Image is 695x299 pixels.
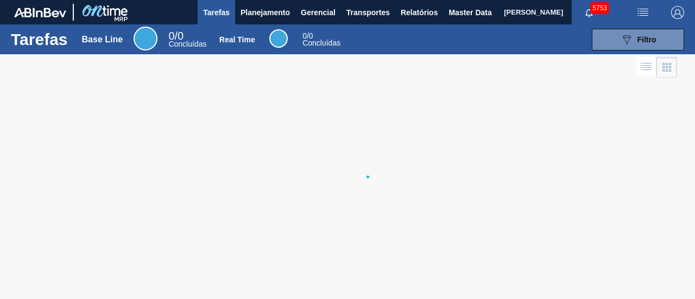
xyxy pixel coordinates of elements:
[302,33,340,47] div: Real Time
[168,31,206,48] div: Base Line
[134,27,157,50] div: Base Line
[82,35,123,44] div: Base Line
[301,6,336,19] span: Gerencial
[168,40,206,48] span: Concluídas
[219,35,255,44] div: Real Time
[241,6,290,19] span: Planejamento
[168,30,184,42] span: / 0
[302,39,340,47] span: Concluídas
[11,33,68,46] h1: Tarefas
[168,30,174,42] span: 0
[14,8,66,17] img: TNhmsLtSVTkK8tSr43FrP2fwEKptu5GPRR3wAAAABJRU5ErkJggg==
[590,2,609,14] span: 5753
[203,6,230,19] span: Tarefas
[671,6,684,19] img: Logout
[302,31,313,40] span: / 0
[637,35,656,44] span: Filtro
[346,6,390,19] span: Transportes
[636,6,649,19] img: userActions
[572,5,606,20] button: Notificações
[448,6,491,19] span: Master Data
[592,29,684,50] button: Filtro
[401,6,438,19] span: Relatórios
[269,29,288,48] div: Real Time
[302,31,307,40] span: 0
